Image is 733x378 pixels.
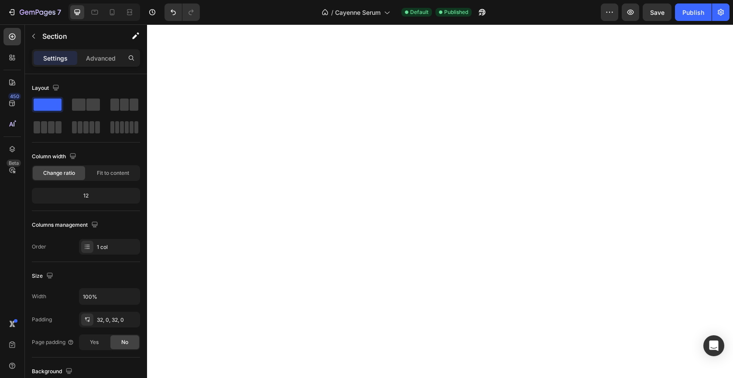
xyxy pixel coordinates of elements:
[97,243,138,251] div: 1 col
[335,8,380,17] span: Cayenne Serum
[42,31,114,41] p: Section
[32,366,74,378] div: Background
[32,338,74,346] div: Page padding
[34,190,138,202] div: 12
[32,270,55,282] div: Size
[32,82,61,94] div: Layout
[331,8,333,17] span: /
[32,151,78,163] div: Column width
[703,335,724,356] div: Open Intercom Messenger
[147,24,733,378] iframe: Design area
[410,8,428,16] span: Default
[86,54,116,63] p: Advanced
[444,8,468,16] span: Published
[90,338,99,346] span: Yes
[675,3,712,21] button: Publish
[7,160,21,167] div: Beta
[43,169,75,177] span: Change ratio
[121,338,128,346] span: No
[650,9,664,16] span: Save
[8,93,21,100] div: 450
[79,289,140,304] input: Auto
[3,3,65,21] button: 7
[57,7,61,17] p: 7
[682,8,704,17] div: Publish
[32,316,52,324] div: Padding
[32,219,100,231] div: Columns management
[32,243,46,251] div: Order
[97,316,138,324] div: 32, 0, 32, 0
[164,3,200,21] div: Undo/Redo
[97,169,129,177] span: Fit to content
[43,54,68,63] p: Settings
[32,293,46,300] div: Width
[643,3,671,21] button: Save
